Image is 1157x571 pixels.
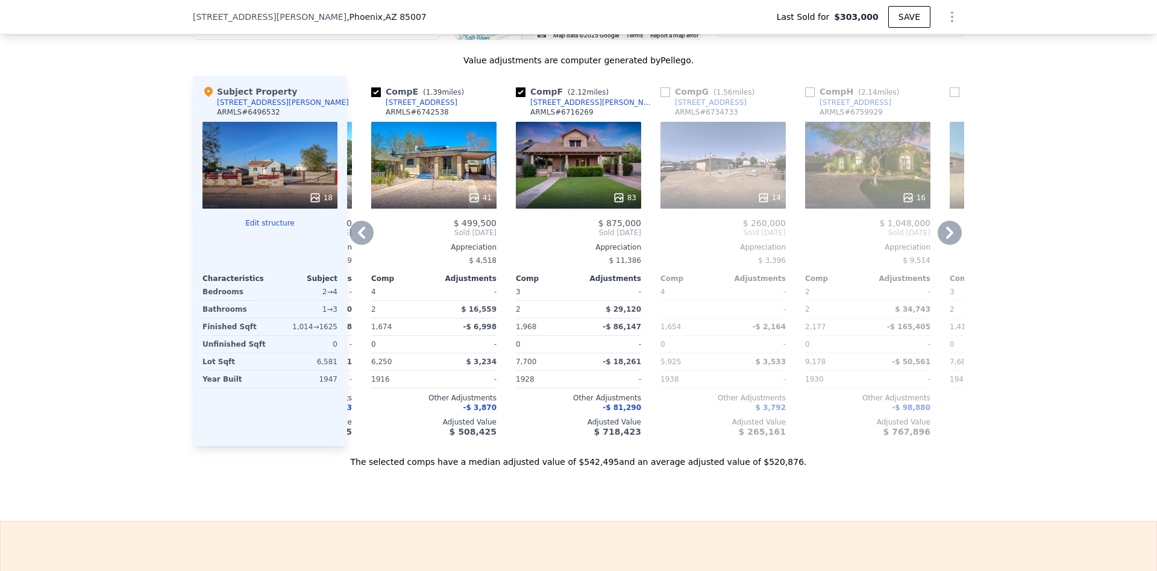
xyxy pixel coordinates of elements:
div: - [870,371,930,388]
div: 1946 [950,371,1010,388]
span: $ 718,423 [594,427,641,437]
button: Show Options [940,5,964,29]
div: Adjustments [723,274,786,283]
div: - [581,336,641,353]
div: ARMLS # 6742538 [386,107,449,117]
div: Subject [270,274,337,283]
div: Value adjustments are computer generated by Pellego . [193,54,964,66]
span: Sold [DATE] [516,228,641,238]
div: Adjusted Value [805,417,930,427]
span: -$ 86,147 [603,323,641,331]
span: 3 [950,288,955,296]
span: Sold [DATE] [371,228,497,238]
span: $ 3,792 [756,403,786,412]
div: Lot Sqft [202,353,268,370]
span: -$ 2,164 [753,323,786,331]
span: 1.39 [426,88,442,96]
div: Appreciation [805,242,930,252]
div: Appreciation [371,242,497,252]
span: 4 [660,288,665,296]
div: 1938 [660,371,721,388]
div: - [726,301,786,318]
div: - [436,371,497,388]
div: [STREET_ADDRESS] [675,98,747,107]
div: Bedrooms [202,283,268,300]
div: Adjustments [868,274,930,283]
button: Keyboard shortcuts [538,32,546,37]
div: Comp [805,274,868,283]
div: - [870,283,930,300]
div: Comp [371,274,434,283]
span: 0 [660,340,665,349]
span: 3 [516,288,521,296]
span: $ 260,000 [743,218,786,228]
div: - [581,371,641,388]
span: -$ 81,290 [603,403,641,412]
span: Map data ©2025 Google [553,32,619,39]
div: Comp [660,274,723,283]
a: [STREET_ADDRESS] [805,98,891,107]
div: 2 [805,301,865,318]
div: Characteristics [202,274,270,283]
span: 2.14 [861,88,877,96]
div: - [726,283,786,300]
span: ( miles) [418,88,469,96]
div: Year Built [202,371,268,388]
div: 1916 [371,371,431,388]
a: Terms (opens in new tab) [626,32,643,39]
div: ARMLS # 6716269 [530,107,594,117]
div: Other Adjustments [805,393,930,403]
div: 1928 [516,371,576,388]
span: 2,177 [805,323,826,331]
div: 83 [613,192,636,204]
div: 0 [272,336,337,353]
div: The selected comps have a median adjusted value of $542,495 and an average adjusted value of $520... [193,446,964,468]
div: Unfinished Sqft [202,336,268,353]
div: ARMLS # 6734733 [675,107,738,117]
div: 2 [371,301,431,318]
span: $ 3,533 [756,358,786,366]
span: -$ 50,561 [892,358,930,366]
div: 1,014 → 1625 [272,318,337,335]
div: ARMLS # 6759929 [820,107,883,117]
div: Other Adjustments [660,393,786,403]
span: 4 [371,288,376,296]
div: Adjusted Value [371,417,497,427]
span: 0 [516,340,521,349]
span: 1.56 [716,88,733,96]
div: [STREET_ADDRESS][PERSON_NAME] [530,98,656,107]
div: Other Adjustments [371,393,497,403]
div: Subject Property [202,86,297,98]
div: [STREET_ADDRESS] [386,98,457,107]
div: 16 [902,192,926,204]
span: 9,178 [805,358,826,366]
span: 0 [950,340,955,349]
div: ARMLS # 6496532 [217,107,280,117]
div: Comp [950,274,1012,283]
span: ( miles) [853,88,904,96]
div: 41 [468,192,492,204]
span: $ 3,396 [758,256,786,265]
div: Appreciation [950,242,1075,252]
div: Comp H [805,86,904,98]
div: Comp F [516,86,613,98]
div: Adjustments [578,274,641,283]
span: $ 11,386 [609,256,641,265]
span: -$ 6,998 [463,323,497,331]
span: Last Sold for [777,11,835,23]
span: Sold [DATE] [660,228,786,238]
div: [STREET_ADDRESS] [820,98,891,107]
button: Edit structure [202,218,337,228]
span: 7,680 [950,358,970,366]
span: , AZ 85007 [383,12,427,22]
span: 7,700 [516,358,536,366]
div: - [436,336,497,353]
span: $ 265,161 [739,427,786,437]
div: Adjusted Value [660,417,786,427]
div: Finished Sqft [202,318,268,335]
a: [STREET_ADDRESS] [660,98,747,107]
div: 2 → 4 [272,283,337,300]
div: Comp E [371,86,469,98]
span: $ 767,896 [883,427,930,437]
span: 1,968 [516,323,536,331]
